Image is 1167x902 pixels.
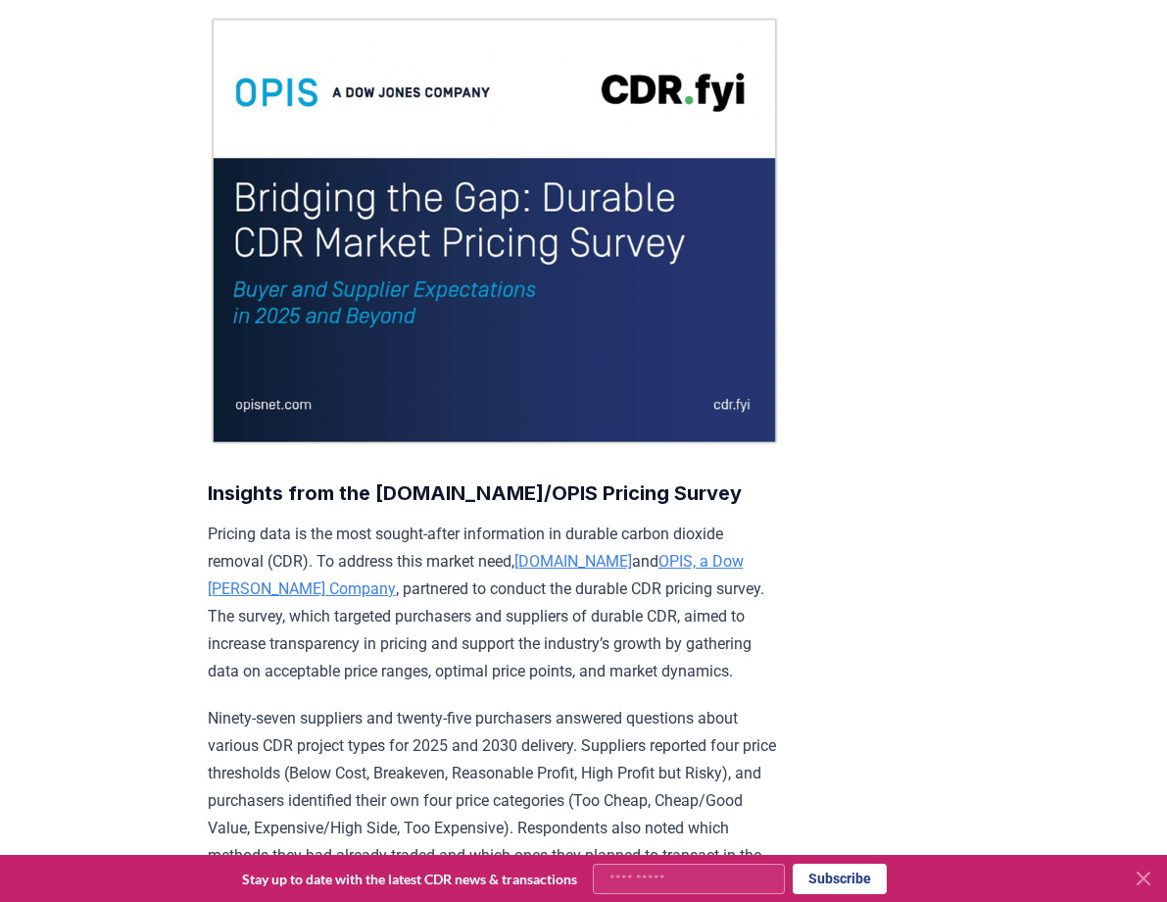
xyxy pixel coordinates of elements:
[208,16,781,446] img: blog post image
[208,481,742,505] strong: Insights from the [DOMAIN_NAME]/OPIS Pricing Survey
[514,552,632,571] a: [DOMAIN_NAME]
[208,552,744,598] a: OPIS, a Dow [PERSON_NAME] Company
[208,521,781,685] p: Pricing data is the most sought-after information in durable carbon dioxide removal (CDR). To add...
